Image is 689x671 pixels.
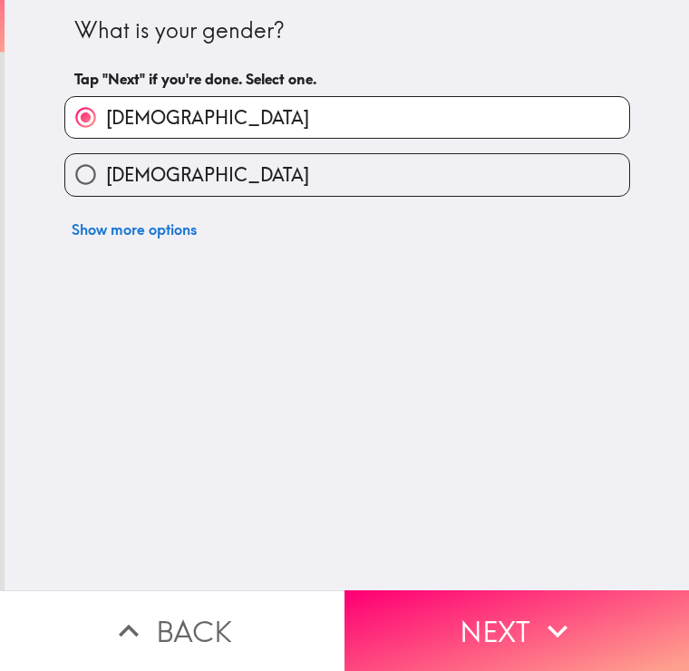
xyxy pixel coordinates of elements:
h6: Tap "Next" if you're done. Select one. [74,69,620,89]
div: What is your gender? [74,15,620,46]
span: [DEMOGRAPHIC_DATA] [106,105,309,131]
button: Next [344,590,689,671]
span: [DEMOGRAPHIC_DATA] [106,162,309,188]
button: [DEMOGRAPHIC_DATA] [65,154,629,195]
button: [DEMOGRAPHIC_DATA] [65,97,629,138]
button: Show more options [64,211,204,248]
